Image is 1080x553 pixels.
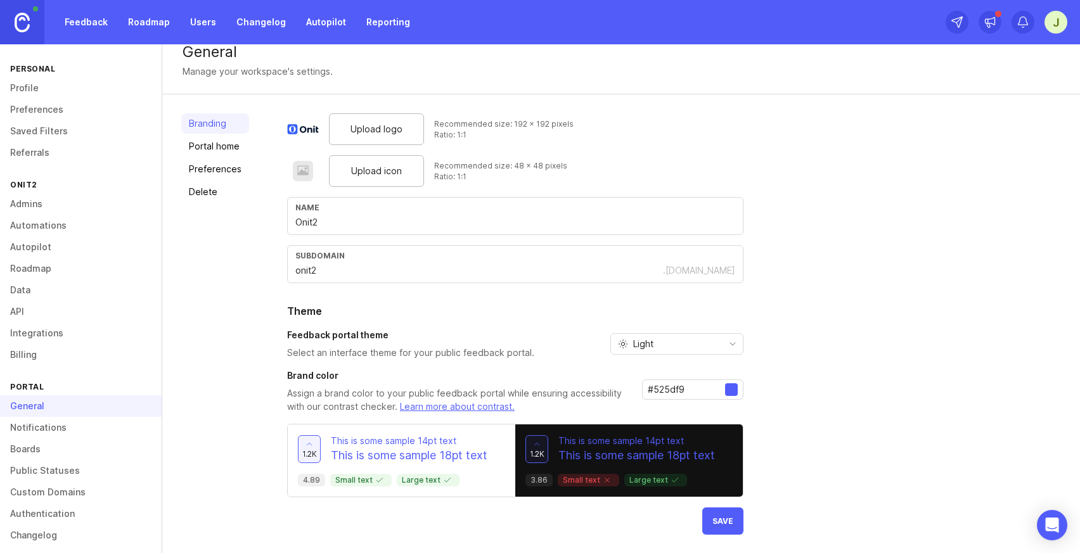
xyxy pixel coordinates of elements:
button: 1.2k [525,435,548,463]
p: 4.89 [303,475,320,485]
div: Recommended size: 192 x 192 pixels [434,118,574,129]
svg: toggle icon [723,339,743,349]
img: Canny Home [15,13,30,32]
a: Reporting [359,11,418,34]
span: Upload logo [350,122,402,136]
a: Portal home [181,136,249,156]
a: Autopilot [299,11,354,34]
div: subdomain [295,251,735,260]
h2: Theme [287,303,743,319]
p: 3.86 [530,475,548,485]
h3: Feedback portal theme [287,329,534,341]
div: Manage your workspace's settings. [183,65,333,79]
p: This is some sample 18pt text [558,447,715,464]
input: Subdomain [295,264,663,277]
span: Light [633,337,653,351]
a: Preferences [181,159,249,179]
p: Large text [402,475,454,485]
a: Learn more about contrast. [400,401,515,412]
a: Changelog [229,11,293,34]
button: J [1045,11,1067,34]
p: Large text [629,475,682,485]
span: Upload icon [351,164,402,178]
span: 1.2k [530,448,544,459]
div: Recommended size: 48 x 48 pixels [434,160,567,171]
div: Open Intercom Messenger [1037,510,1067,540]
svg: prefix icon Sun [618,339,628,349]
span: Save [712,516,733,526]
p: Small text [335,475,387,485]
a: Branding [181,113,249,134]
div: General [183,44,1060,60]
p: Small text [563,475,614,485]
button: Save [702,507,743,535]
div: Ratio: 1:1 [434,129,574,140]
div: Ratio: 1:1 [434,171,567,182]
p: Select an interface theme for your public feedback portal. [287,346,534,359]
a: Roadmap [120,11,177,34]
div: toggle menu [610,333,743,355]
span: 1.2k [302,448,317,459]
h3: Brand color [287,369,632,382]
p: Assign a brand color to your public feedback portal while ensuring accessibility with our contras... [287,387,632,414]
a: Feedback [57,11,115,34]
div: Name [295,203,735,212]
div: .[DOMAIN_NAME] [663,264,735,277]
p: This is some sample 18pt text [331,447,487,464]
a: Delete [181,182,249,202]
p: This is some sample 14pt text [558,435,715,447]
button: 1.2k [298,435,321,463]
a: Users [183,11,224,34]
p: This is some sample 14pt text [331,435,487,447]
